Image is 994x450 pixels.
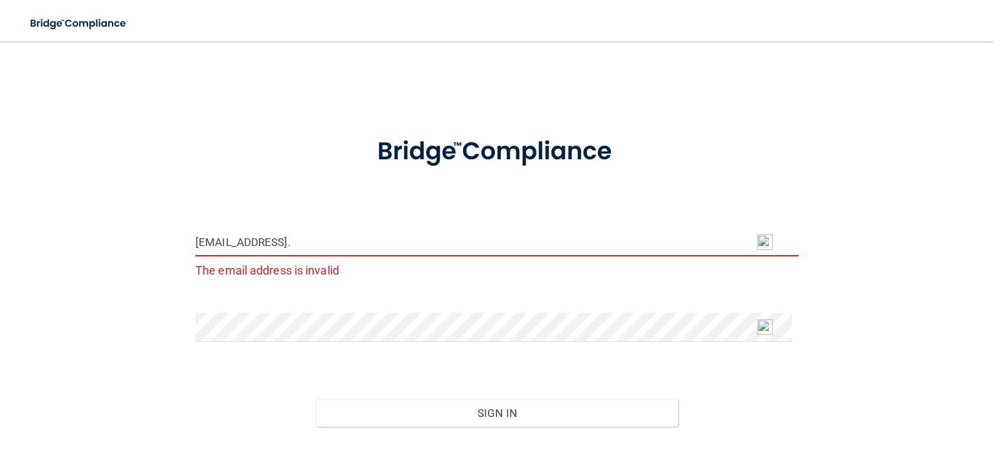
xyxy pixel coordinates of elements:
[19,10,138,37] img: bridge_compliance_login_screen.278c3ca4.svg
[757,234,773,250] img: npw-badge-icon-locked.svg
[195,260,799,281] p: The email address is invalid
[757,319,773,335] img: npw-badge-icon-locked.svg
[316,399,678,427] button: Sign In
[351,119,643,185] img: bridge_compliance_login_screen.278c3ca4.svg
[195,227,799,256] input: Email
